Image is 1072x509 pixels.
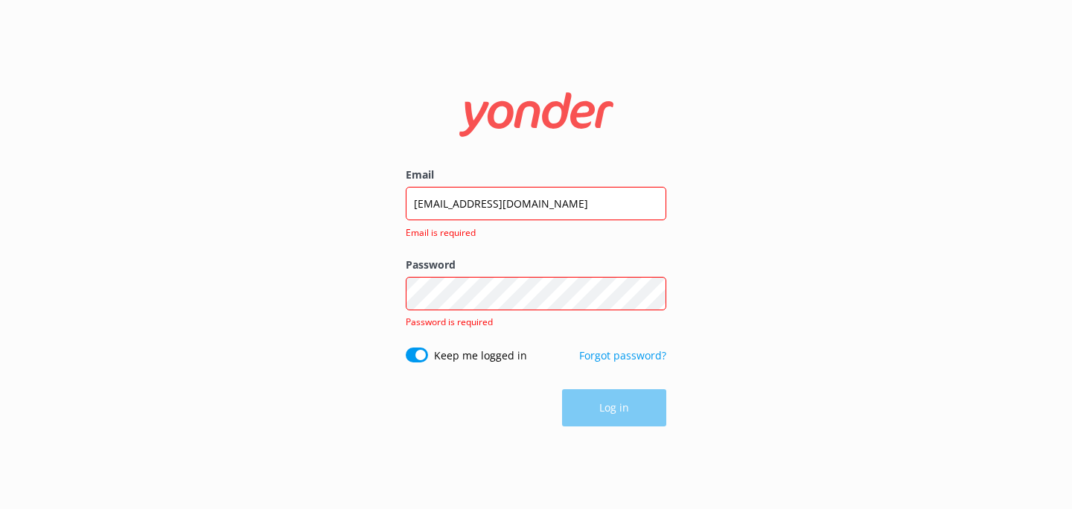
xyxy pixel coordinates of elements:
[636,279,666,309] button: Show password
[434,348,527,364] label: Keep me logged in
[406,316,493,328] span: Password is required
[406,167,666,183] label: Email
[406,225,657,240] span: Email is required
[406,257,666,273] label: Password
[579,348,666,362] a: Forgot password?
[406,187,666,220] input: user@emailaddress.com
